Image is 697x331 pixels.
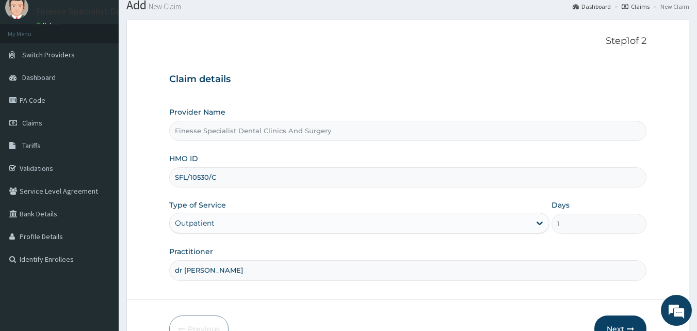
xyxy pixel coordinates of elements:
[60,100,142,204] span: We're online!
[552,200,570,210] label: Days
[175,218,215,228] div: Outpatient
[36,21,61,28] a: Online
[22,73,56,82] span: Dashboard
[169,5,194,30] div: Minimize live chat window
[622,2,650,11] a: Claims
[147,3,181,10] small: New Claim
[169,260,647,280] input: Enter Name
[169,74,647,85] h3: Claim details
[54,58,173,71] div: Chat with us now
[169,153,198,164] label: HMO ID
[22,141,41,150] span: Tariffs
[169,107,225,117] label: Provider Name
[5,221,197,257] textarea: Type your message and hit 'Enter'
[573,2,611,11] a: Dashboard
[169,36,647,47] p: Step 1 of 2
[651,2,689,11] li: New Claim
[19,52,42,77] img: d_794563401_company_1708531726252_794563401
[169,200,226,210] label: Type of Service
[169,167,647,187] input: Enter HMO ID
[22,50,75,59] span: Switch Providers
[169,246,213,257] label: Practitioner
[22,118,42,128] span: Claims
[36,7,211,16] p: Finesse Specialist Dental clinic and Surgery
